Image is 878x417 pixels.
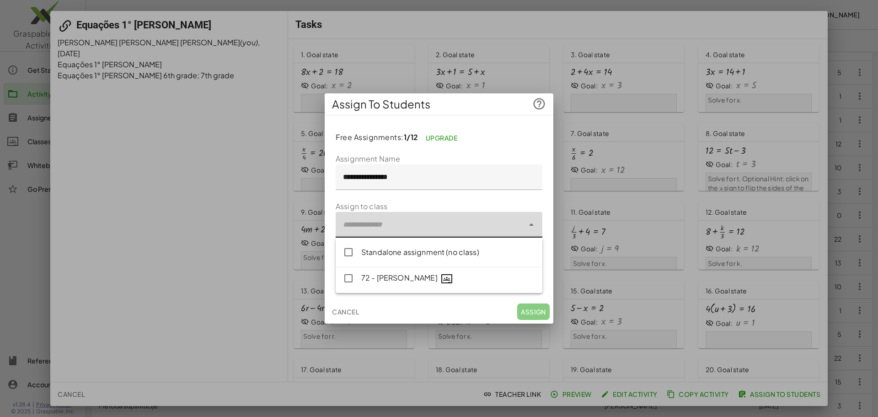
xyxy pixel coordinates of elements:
button: Cancel [328,303,363,320]
a: Upgrade [418,130,465,146]
label: Assessment Mode [352,245,417,267]
span: Assign To Students [332,97,430,112]
span: Upgrade [426,134,458,142]
span: 1/12 [404,132,418,142]
p: Free Assignments: [336,130,542,146]
label: Assign to class [336,201,387,212]
span: Cancel [332,308,359,316]
label: Assignment Name [336,153,400,164]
